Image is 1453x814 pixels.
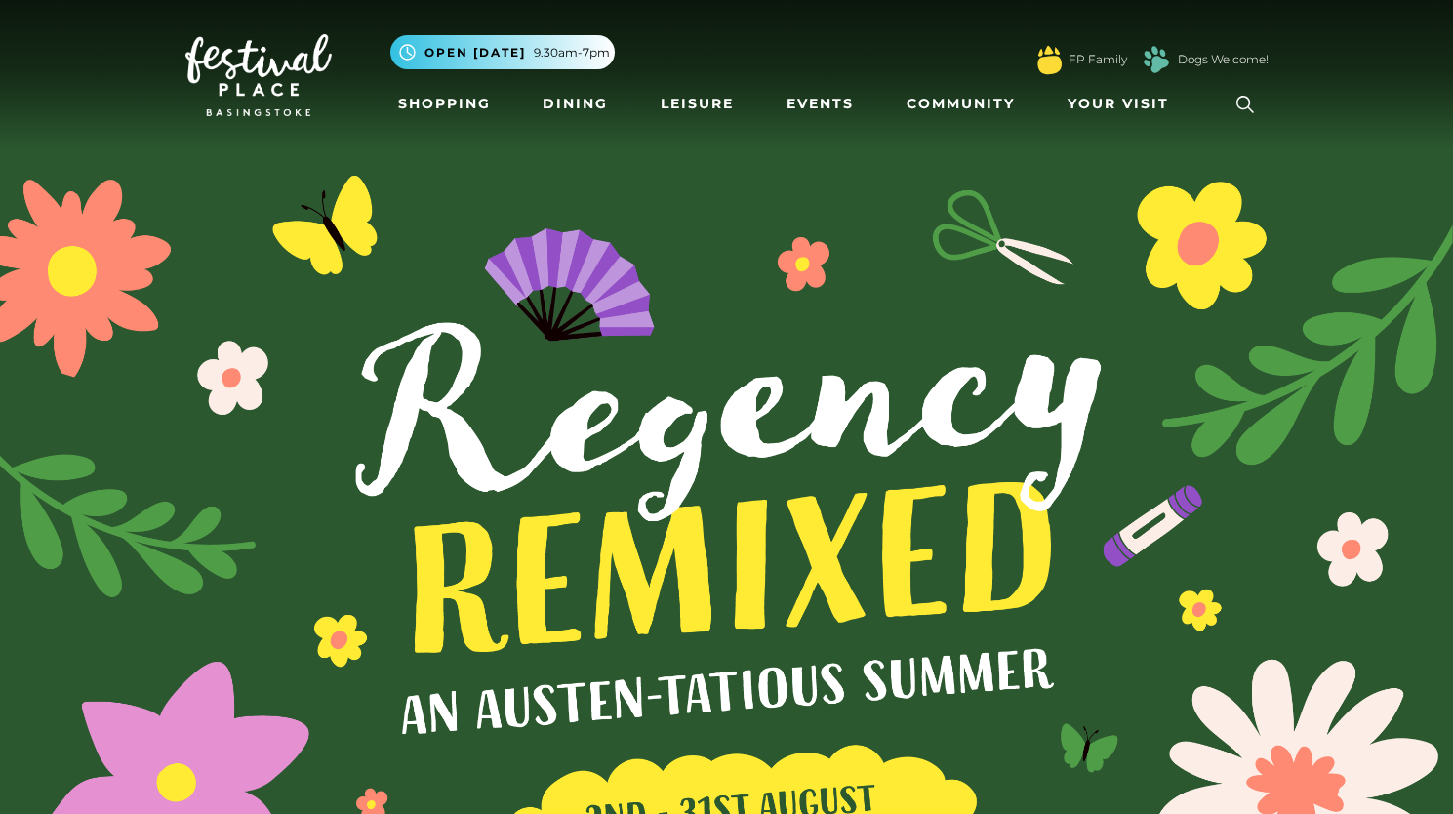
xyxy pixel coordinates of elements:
[390,86,499,122] a: Shopping
[535,86,616,122] a: Dining
[1178,51,1269,68] a: Dogs Welcome!
[779,86,862,122] a: Events
[534,44,610,61] span: 9.30am-7pm
[1069,51,1127,68] a: FP Family
[1060,86,1187,122] a: Your Visit
[424,44,526,61] span: Open [DATE]
[653,86,742,122] a: Leisure
[185,34,332,116] img: Festival Place Logo
[1068,94,1169,114] span: Your Visit
[899,86,1023,122] a: Community
[390,35,615,69] button: Open [DATE] 9.30am-7pm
